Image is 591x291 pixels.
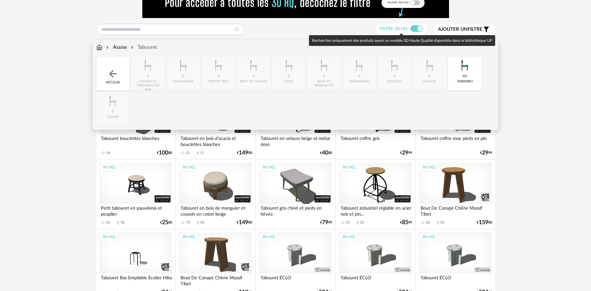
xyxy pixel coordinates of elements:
div: Bout De Canapé Chêne Massif Tibet [179,274,252,286]
img: svg+xml;base64,PHN2ZyB3aWR0aD0iMjQiIGhlaWdodD0iMjQiIHZpZXdCb3g9IjAgMCAyNCAyNCIgZmlsbD0ibm9uZSIgeG... [107,68,119,79]
div: € 99 [400,220,412,225]
div: 33 [346,220,350,225]
div: 3D HQ [419,163,438,171]
div: 3D HQ [339,163,358,171]
span: Download icon [355,220,360,225]
div: tabouret [457,79,473,84]
a: 3D HQ Bout De Canapé Chêne Massif Tibet 83 Download icon 53 €15900 [416,160,495,228]
div: 3D HQ [179,163,198,171]
span: Download icon [435,220,440,225]
span: 25 [162,220,168,225]
div: Tabouret coffre gris [339,134,412,147]
a: 3D HQ Tabouret industriel réglable en acier noir et pin... 33 Download icon 25 €8599 [336,160,415,228]
span: 159 [479,220,488,225]
span: 29 [402,151,408,155]
span: Filter icon [483,26,490,33]
div: 25 [360,220,364,225]
div: Retour [96,57,130,91]
a: 3D HQ Petit tabouret en pauwlonia et peuplier 26 Download icon 18 €2500 [96,160,175,228]
a: 3D HQ Tabouret gris chiné et pieds en hévéa €7999 [256,160,335,228]
div: € 99 [320,220,332,225]
a: 3D HQ Tabouret en bois de manguier et coussin en coton beige 73 Download icon 43 €14900 [176,160,255,228]
div: 73 [186,220,190,225]
div: Bout De Canapé Chêne Massif Tibet [419,204,492,217]
div: € 99 [480,151,492,155]
span: 29 [482,151,488,155]
div: 53 [440,220,444,225]
span: 149 [239,151,248,155]
div: € 00 [320,151,332,155]
span: Download icon [195,151,200,155]
div: Assise [105,44,127,51]
div: Tabouret ÉCLO [259,274,332,286]
div: 18 [120,220,124,225]
div: 42 [463,74,467,79]
div: 43 [200,220,204,225]
div: Tabouret ÉCLO [419,274,492,286]
span: 79 [322,220,328,225]
div: 3D HQ [179,233,198,241]
div: 16 [106,151,110,155]
div: 83 [426,220,430,225]
button: Ajouter unfiltre Filter icon [433,24,495,35]
div: Tabouret industriel réglable en acier noir et pin... [339,204,412,217]
div: € 99 [400,151,412,155]
div: 11 [200,151,204,155]
div: € 00 [160,220,172,225]
span: 85 [402,220,408,225]
div: 3D HQ [339,233,358,241]
div: 3D HQ [419,233,438,241]
div: 3D HQ [259,163,278,171]
div: Tabouret Bas Empilable Écolier Hiba [99,274,172,286]
div: 3D HQ [100,163,118,171]
div: € 00 [237,151,252,155]
span: 100 [159,151,168,155]
div: Tabouret coffre rose pieds en pin [419,134,492,147]
div: Tabouret en bois de manguier et coussin en coton beige [179,204,252,217]
span: Ajouter un [438,27,468,32]
div: 21 [186,151,190,155]
div: Tabouret en bois d'acacia et bouclettes blanches [179,134,252,147]
div: Petit tabouret en pauwlonia et peuplier [99,204,172,217]
div: € 00 [157,151,172,155]
div: 3D HQ [259,233,278,241]
img: svg+xml;base64,PHN2ZyB3aWR0aD0iMTYiIGhlaWdodD0iMTciIHZpZXdCb3g9IjAgMCAxNiAxNyIgZmlsbD0ibm9uZSIgeG... [96,44,102,51]
div: Tabouret bouclettes blanches [99,134,172,147]
img: svg+xml;base64,PHN2ZyB3aWR0aD0iMTYiIGhlaWdodD0iMTYiIHZpZXdCb3g9IjAgMCAxNiAxNiIgZmlsbD0ibm9uZSIgeG... [105,44,110,51]
span: 149 [239,220,248,225]
span: Download icon [195,220,200,225]
div: Tabouret gris chiné et pieds en hévéa [259,204,332,217]
span: 40 [322,151,328,155]
img: Assise.png [456,57,473,74]
div: Rechercher uniquement des produits ayant un modèle 3D Haute Qualité disponible dans la bibliothèq... [309,35,495,46]
div: 26 [106,220,110,225]
span: Filtre 3D HQ [380,27,408,31]
div: Tabouret ÉCLO [339,274,412,286]
div: € 00 [477,220,492,225]
div: Tabouret en velours beige et métal doré [259,134,332,147]
div: 3D HQ [100,233,118,241]
span: Download icon [116,220,120,225]
span: filtre [438,26,483,33]
div: € 00 [237,220,252,225]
